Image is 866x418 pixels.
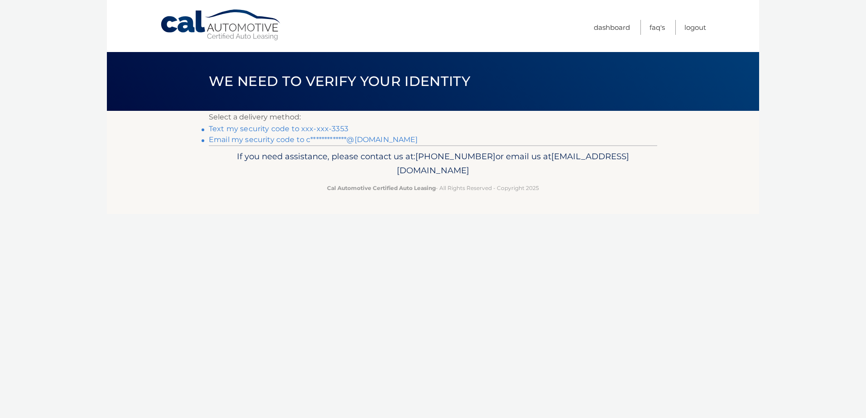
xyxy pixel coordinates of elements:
span: [PHONE_NUMBER] [415,151,496,161]
a: Text my security code to xxx-xxx-3353 [209,124,348,133]
span: We need to verify your identity [209,73,470,90]
a: Cal Automotive [160,9,282,41]
p: Select a delivery method: [209,111,657,123]
a: Dashboard [594,20,630,35]
p: If you need assistance, please contact us at: or email us at [215,149,651,178]
strong: Cal Automotive Certified Auto Leasing [327,185,436,191]
p: - All Rights Reserved - Copyright 2025 [215,183,651,193]
a: Logout [684,20,706,35]
a: FAQ's [649,20,665,35]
